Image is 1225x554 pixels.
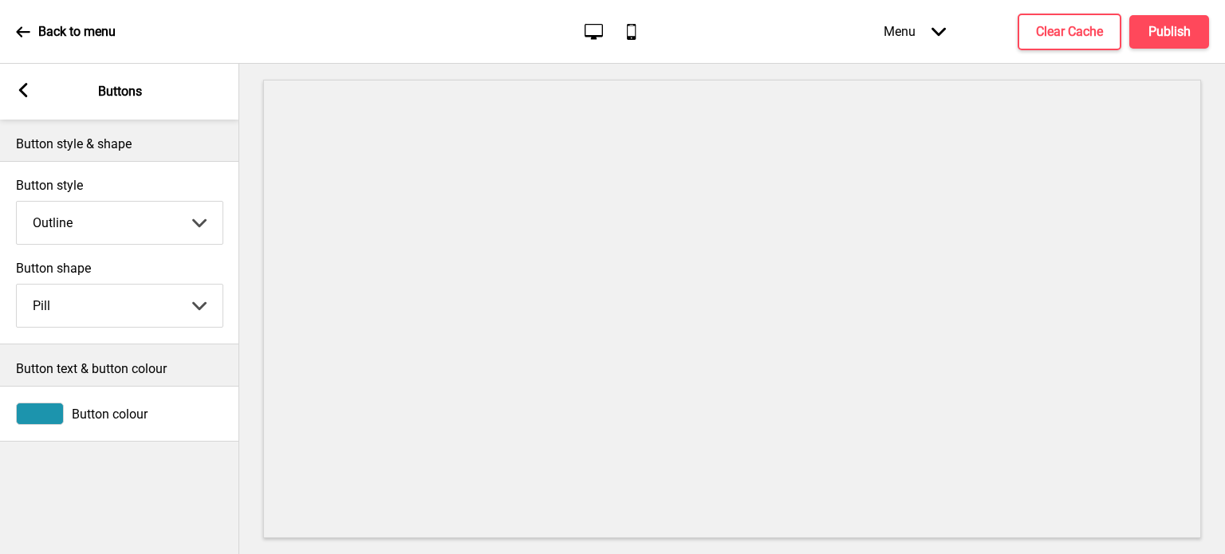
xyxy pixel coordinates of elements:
[16,261,223,276] label: Button shape
[1148,23,1191,41] h4: Publish
[1018,14,1121,50] button: Clear Cache
[38,23,116,41] p: Back to menu
[16,403,223,425] div: Button colour
[16,136,223,153] p: Button style & shape
[16,178,223,193] label: Button style
[1129,15,1209,49] button: Publish
[98,83,142,100] p: Buttons
[1036,23,1103,41] h4: Clear Cache
[72,407,148,422] span: Button colour
[868,8,962,55] div: Menu
[16,360,223,378] p: Button text & button colour
[16,10,116,53] a: Back to menu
